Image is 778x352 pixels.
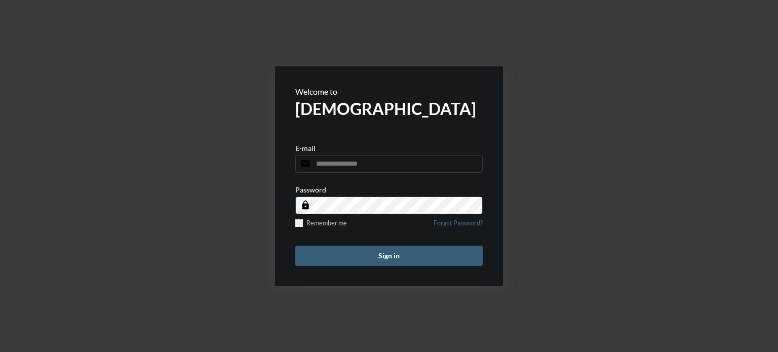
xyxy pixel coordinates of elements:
[295,185,326,194] p: Password
[295,144,316,152] p: E-mail
[295,99,483,119] h2: [DEMOGRAPHIC_DATA]
[295,87,483,96] p: Welcome to
[434,219,483,233] a: Forgot Password?
[295,219,347,227] label: Remember me
[295,246,483,266] button: Sign in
